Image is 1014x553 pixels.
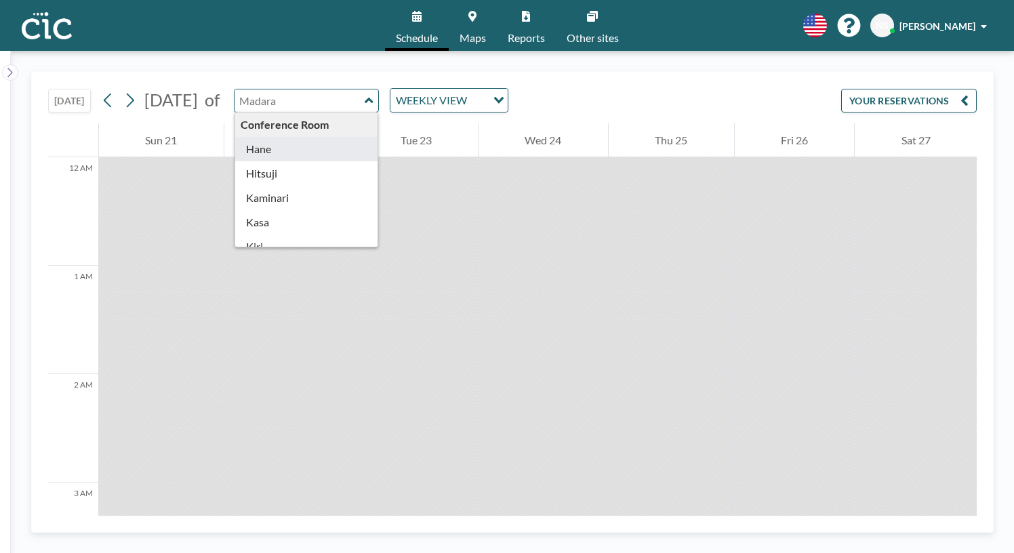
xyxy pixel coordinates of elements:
[205,89,220,110] span: of
[99,123,224,157] div: Sun 21
[735,123,855,157] div: Fri 26
[460,33,486,43] span: Maps
[235,89,365,112] input: Madara
[390,89,508,112] div: Search for option
[567,33,619,43] span: Other sites
[354,123,478,157] div: Tue 23
[609,123,734,157] div: Thu 25
[235,137,378,161] div: Hane
[508,33,545,43] span: Reports
[396,33,438,43] span: Schedule
[841,89,977,112] button: YOUR RESERVATIONS
[235,161,378,186] div: Hitsuji
[899,20,975,32] span: [PERSON_NAME]
[48,374,98,483] div: 2 AM
[479,123,608,157] div: Wed 24
[48,89,91,112] button: [DATE]
[235,234,378,259] div: Kiri
[393,91,470,109] span: WEEKLY VIEW
[471,91,485,109] input: Search for option
[48,157,98,266] div: 12 AM
[235,112,378,137] div: Conference Room
[855,123,977,157] div: Sat 27
[224,123,354,157] div: Mon 22
[22,12,72,39] img: organization-logo
[235,186,378,210] div: Kaminari
[235,210,378,234] div: Kasa
[876,20,889,32] span: NS
[48,266,98,374] div: 1 AM
[144,89,198,110] span: [DATE]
